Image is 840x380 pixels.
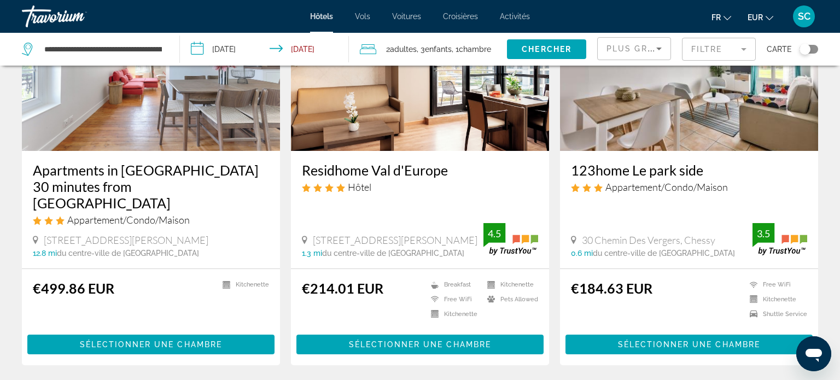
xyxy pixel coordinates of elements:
[296,335,544,354] button: Sélectionner une chambre
[302,162,538,178] a: Residhome Val d'Europe
[748,9,773,25] button: Change currency
[791,44,818,54] button: Toggle map
[593,249,735,258] span: du centre-ville de [GEOGRAPHIC_DATA]
[483,227,505,240] div: 4.5
[571,162,807,178] a: 123home Le park side
[565,337,813,349] a: Sélectionner une chambre
[790,5,818,28] button: User Menu
[390,45,417,54] span: Adultes
[798,11,810,22] span: SC
[606,44,737,53] span: Plus grandes économies
[296,337,544,349] a: Sélectionner une chambre
[748,13,763,22] span: EUR
[482,280,538,289] li: Kitchenette
[711,13,721,22] span: fr
[302,249,322,258] span: 1.3 mi
[27,335,275,354] button: Sélectionner une chambre
[349,33,507,66] button: Travelers: 2 adults, 3 children
[796,336,831,371] iframe: Bouton de lancement de la fenêtre de messagerie
[22,2,131,31] a: Travorium
[67,214,190,226] span: Appartement/Condo/Maison
[392,12,421,21] a: Voitures
[302,280,383,296] ins: €214.01 EUR
[355,12,370,21] a: Vols
[711,9,731,25] button: Change language
[618,340,760,349] span: Sélectionner une chambre
[80,340,222,349] span: Sélectionner une chambre
[57,249,199,258] span: du centre-ville de [GEOGRAPHIC_DATA]
[33,214,269,226] div: 3 star Apartment
[752,227,774,240] div: 3.5
[571,181,807,193] div: 3 star Apartment
[605,181,728,193] span: Appartement/Condo/Maison
[180,33,349,66] button: Check-in date: Nov 24, 2025 Check-out date: Nov 26, 2025
[313,234,477,246] span: [STREET_ADDRESS][PERSON_NAME]
[483,223,538,255] img: trustyou-badge.svg
[682,37,756,61] button: Filter
[348,181,371,193] span: Hôtel
[386,42,417,57] span: 2
[27,337,275,349] a: Sélectionner une chambre
[500,12,530,21] a: Activités
[522,45,571,54] span: Chercher
[44,234,208,246] span: [STREET_ADDRESS][PERSON_NAME]
[310,12,333,21] a: Hôtels
[33,162,269,211] a: Apartments in [GEOGRAPHIC_DATA] 30 minutes from [GEOGRAPHIC_DATA]
[744,295,807,304] li: Kitchenette
[582,234,715,246] span: 30 Chemin Des Vergers, Chessy
[571,249,593,258] span: 0.6 mi
[744,280,807,289] li: Free WiFi
[302,181,538,193] div: 4 star Hotel
[606,42,662,55] mat-select: Sort by
[507,39,586,59] button: Chercher
[744,309,807,319] li: Shuttle Service
[425,309,482,319] li: Kitchenette
[322,249,464,258] span: du centre-ville de [GEOGRAPHIC_DATA]
[443,12,478,21] a: Croisières
[565,335,813,354] button: Sélectionner une chambre
[33,280,114,296] ins: €499.86 EUR
[452,42,491,57] span: , 1
[571,280,652,296] ins: €184.63 EUR
[217,280,269,289] li: Kitchenette
[425,295,482,304] li: Free WiFi
[425,280,482,289] li: Breakfast
[349,340,491,349] span: Sélectionner une chambre
[425,45,452,54] span: Enfants
[752,223,807,255] img: trustyou-badge.svg
[417,42,452,57] span: , 3
[767,42,791,57] span: Carte
[459,45,491,54] span: Chambre
[482,295,538,304] li: Pets Allowed
[33,249,57,258] span: 12.8 mi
